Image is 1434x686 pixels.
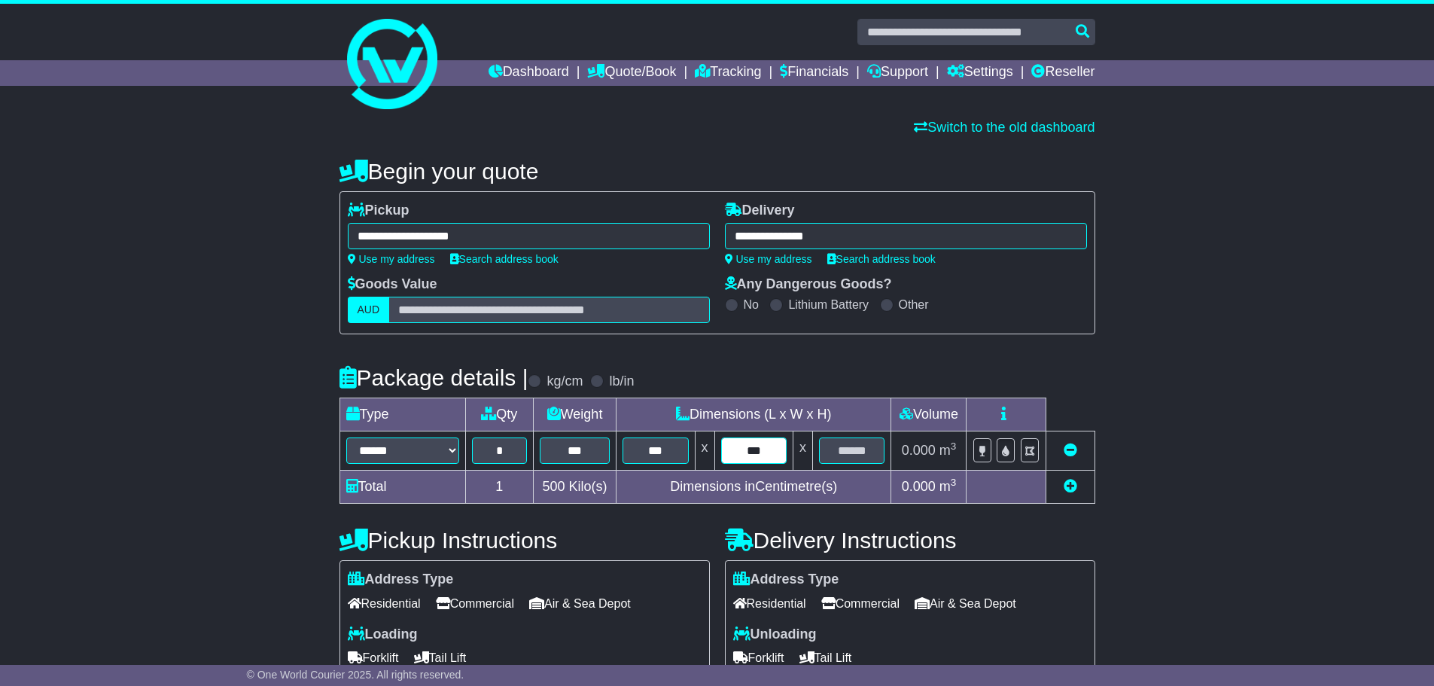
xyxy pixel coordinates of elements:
[951,441,957,452] sup: 3
[891,398,967,431] td: Volume
[733,572,839,588] label: Address Type
[348,297,390,323] label: AUD
[827,253,936,265] a: Search address book
[414,646,467,669] span: Tail Lift
[788,297,869,312] label: Lithium Battery
[939,479,957,494] span: m
[529,592,631,615] span: Air & Sea Depot
[617,471,891,504] td: Dimensions in Centimetre(s)
[899,297,929,312] label: Other
[534,471,617,504] td: Kilo(s)
[695,60,761,86] a: Tracking
[733,646,784,669] span: Forklift
[534,398,617,431] td: Weight
[436,592,514,615] span: Commercial
[725,253,812,265] a: Use my address
[543,479,565,494] span: 500
[587,60,676,86] a: Quote/Book
[1064,443,1077,458] a: Remove this item
[867,60,928,86] a: Support
[695,431,714,471] td: x
[339,398,465,431] td: Type
[348,627,418,643] label: Loading
[725,276,892,293] label: Any Dangerous Goods?
[339,471,465,504] td: Total
[339,528,710,553] h4: Pickup Instructions
[939,443,957,458] span: m
[793,431,812,471] td: x
[247,669,464,681] span: © One World Courier 2025. All rights reserved.
[914,120,1095,135] a: Switch to the old dashboard
[348,253,435,265] a: Use my address
[915,592,1016,615] span: Air & Sea Depot
[450,253,559,265] a: Search address book
[348,592,421,615] span: Residential
[902,443,936,458] span: 0.000
[348,646,399,669] span: Forklift
[465,398,534,431] td: Qty
[489,60,569,86] a: Dashboard
[348,276,437,293] label: Goods Value
[1064,479,1077,494] a: Add new item
[780,60,848,86] a: Financials
[465,471,534,504] td: 1
[951,477,957,488] sup: 3
[744,297,759,312] label: No
[799,646,852,669] span: Tail Lift
[733,592,806,615] span: Residential
[725,528,1095,553] h4: Delivery Instructions
[348,203,409,219] label: Pickup
[821,592,900,615] span: Commercial
[547,373,583,390] label: kg/cm
[902,479,936,494] span: 0.000
[725,203,795,219] label: Delivery
[733,627,817,643] label: Unloading
[348,572,454,588] label: Address Type
[339,365,528,390] h4: Package details |
[947,60,1013,86] a: Settings
[1031,60,1095,86] a: Reseller
[609,373,634,390] label: lb/in
[617,398,891,431] td: Dimensions (L x W x H)
[339,159,1095,184] h4: Begin your quote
